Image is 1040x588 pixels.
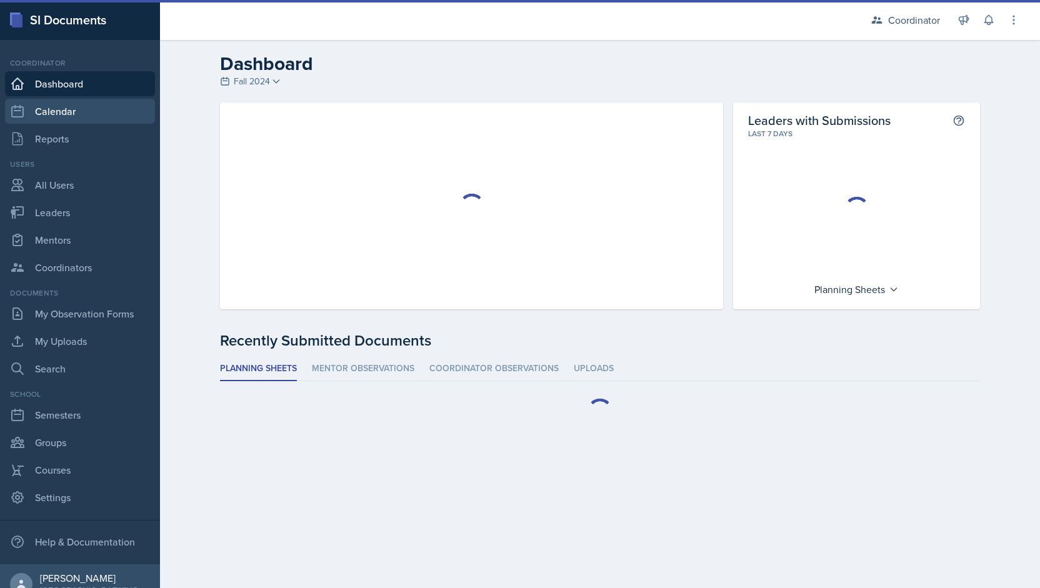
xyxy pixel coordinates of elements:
[5,301,155,326] a: My Observation Forms
[40,572,150,584] div: [PERSON_NAME]
[220,329,980,352] div: Recently Submitted Documents
[5,126,155,151] a: Reports
[234,75,270,88] span: Fall 2024
[748,112,891,128] h2: Leaders with Submissions
[5,255,155,280] a: Coordinators
[220,357,297,381] li: Planning Sheets
[748,128,965,139] div: Last 7 days
[5,356,155,381] a: Search
[5,57,155,69] div: Coordinator
[5,457,155,482] a: Courses
[312,357,414,381] li: Mentor Observations
[429,357,559,381] li: Coordinator Observations
[5,159,155,170] div: Users
[5,227,155,252] a: Mentors
[5,529,155,554] div: Help & Documentation
[220,52,980,75] h2: Dashboard
[5,402,155,427] a: Semesters
[888,12,940,27] div: Coordinator
[5,287,155,299] div: Documents
[5,485,155,510] a: Settings
[5,172,155,197] a: All Users
[5,99,155,124] a: Calendar
[5,71,155,96] a: Dashboard
[5,389,155,400] div: School
[5,430,155,455] a: Groups
[5,329,155,354] a: My Uploads
[5,200,155,225] a: Leaders
[574,357,614,381] li: Uploads
[808,279,905,299] div: Planning Sheets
